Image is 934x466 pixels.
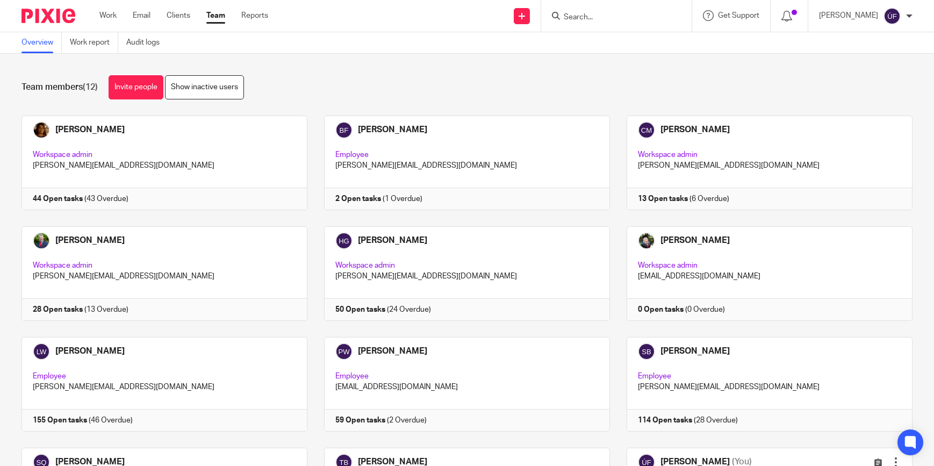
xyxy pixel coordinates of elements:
[883,8,901,25] img: svg%3E
[206,10,225,21] a: Team
[241,10,268,21] a: Reports
[165,75,244,99] a: Show inactive users
[21,9,75,23] img: Pixie
[83,83,98,91] span: (12)
[70,32,118,53] a: Work report
[563,13,659,23] input: Search
[99,10,117,21] a: Work
[718,12,759,19] span: Get Support
[21,82,98,93] h1: Team members
[126,32,168,53] a: Audit logs
[109,75,163,99] a: Invite people
[167,10,190,21] a: Clients
[133,10,150,21] a: Email
[819,10,878,21] p: [PERSON_NAME]
[21,32,62,53] a: Overview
